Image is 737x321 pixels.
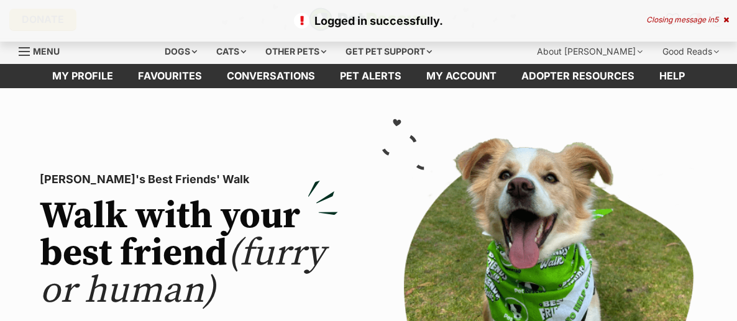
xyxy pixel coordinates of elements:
div: About [PERSON_NAME] [528,39,651,64]
a: conversations [214,64,327,88]
div: Good Reads [654,39,728,64]
a: Favourites [126,64,214,88]
div: Get pet support [337,39,441,64]
a: Menu [19,39,68,61]
p: [PERSON_NAME]'s Best Friends' Walk [40,171,338,188]
a: Adopter resources [509,64,647,88]
h2: Walk with your best friend [40,198,338,310]
span: Menu [33,46,60,57]
a: My profile [40,64,126,88]
div: Dogs [156,39,206,64]
a: Help [647,64,697,88]
a: Pet alerts [327,64,414,88]
a: My account [414,64,509,88]
div: Cats [208,39,255,64]
div: Other pets [257,39,335,64]
span: (furry or human) [40,230,325,314]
